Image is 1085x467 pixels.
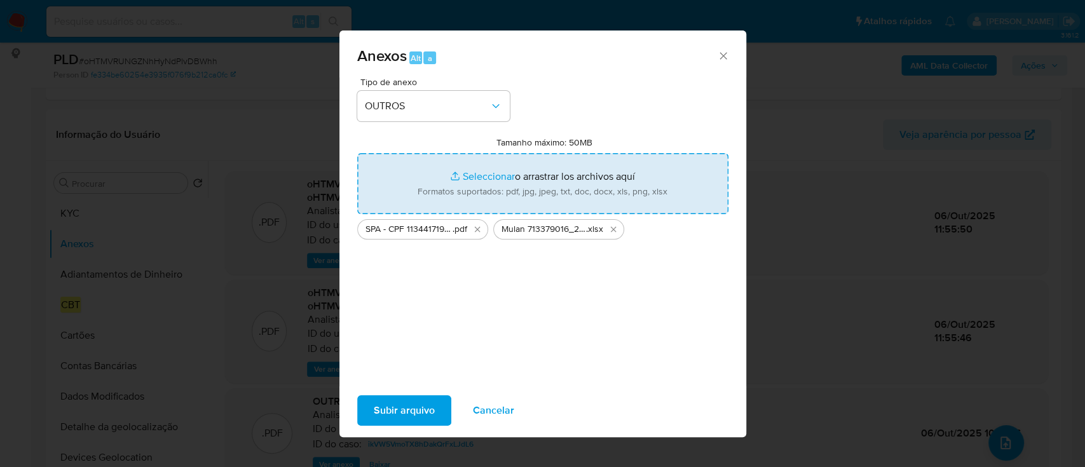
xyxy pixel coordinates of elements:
[606,222,621,237] button: Eliminar Mulan 713379016_2025_10_03_11_19_24.xlsx
[473,396,514,424] span: Cancelar
[365,223,453,236] span: SPA - CPF 11344171958 - [PERSON_NAME] [PERSON_NAME]
[502,223,586,236] span: Mulan 713379016_2025_10_03_11_19_24
[456,395,531,426] button: Cancelar
[411,52,421,64] span: Alt
[357,91,510,121] button: OUTROS
[357,44,407,67] span: Anexos
[374,396,435,424] span: Subir arquivo
[360,78,513,86] span: Tipo de anexo
[586,223,603,236] span: .xlsx
[357,214,728,240] ul: Archivos seleccionados
[470,222,485,237] button: Eliminar SPA - CPF 11344171958 - PAOLA CARINA CALIARI.pdf
[453,223,467,236] span: .pdf
[428,52,432,64] span: a
[357,395,451,426] button: Subir arquivo
[717,50,728,61] button: Cerrar
[365,100,489,112] span: OUTROS
[496,137,592,148] label: Tamanho máximo: 50MB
